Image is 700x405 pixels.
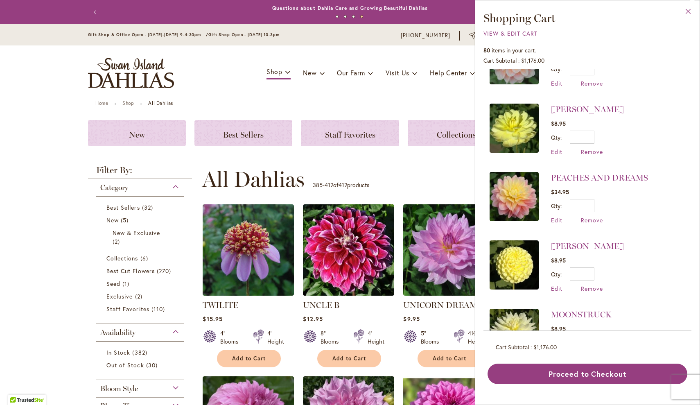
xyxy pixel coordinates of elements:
[551,270,562,278] label: Qty
[483,46,490,54] span: 80
[106,361,176,369] a: Out of Stock 30
[325,130,375,140] span: Staff Favorites
[551,216,562,224] a: Edit
[88,4,104,20] button: Previous
[433,355,466,362] span: Add to Cart
[146,361,160,369] span: 30
[106,292,176,301] a: Exclusive
[490,240,539,290] img: NETTIE
[303,315,323,323] span: $12.95
[490,309,539,361] a: MOONSTRUCK
[401,32,450,40] a: [PHONE_NUMBER]
[129,130,145,140] span: New
[490,172,539,221] img: PEACHES AND DREAMS
[483,11,555,25] span: Shopping Cart
[223,130,264,140] span: Best Sellers
[157,267,173,275] span: 270
[95,100,108,106] a: Home
[337,68,365,77] span: Our Farm
[490,104,539,153] img: PEGGY JEAN
[106,348,176,357] a: In Stock 382
[469,32,506,40] a: Subscribe
[344,15,347,18] button: 2 of 4
[208,32,280,37] span: Gift Shop Open - [DATE] 10-3pm
[360,15,363,18] button: 4 of 4
[551,285,562,292] span: Edit
[437,130,476,140] span: Collections
[106,348,130,356] span: In Stock
[113,229,160,237] span: New & Exclusive
[321,329,343,346] div: 8" Blooms
[490,104,539,156] a: PEGGY JEAN
[88,32,208,37] span: Gift Shop & Office Open - [DATE]-[DATE] 9-4:30pm /
[551,188,569,196] span: $34.95
[521,57,544,64] span: $1,176.00
[303,68,316,77] span: New
[332,355,366,362] span: Add to Cart
[140,254,150,262] span: 6
[581,148,603,156] span: Remove
[100,183,128,192] span: Category
[106,267,176,275] a: Best Cut Flowers
[132,348,149,357] span: 382
[430,68,467,77] span: Help Center
[490,172,539,224] a: PEACHES AND DREAMS
[403,300,482,310] a: UNICORN DREAMS
[142,203,155,212] span: 32
[113,229,169,246] a: New &amp; Exclusive
[106,361,144,369] span: Out of Stock
[408,120,506,146] a: Collections
[339,181,347,189] span: 412
[106,203,176,212] a: Best Sellers
[468,329,485,346] div: 4½' Height
[581,216,603,224] span: Remove
[490,309,539,358] img: MOONSTRUCK
[551,65,562,73] label: Qty
[202,167,305,192] span: All Dahlias
[100,384,138,393] span: Bloom Style
[496,343,529,351] span: Cart Subtotal
[106,216,119,224] span: New
[403,315,420,323] span: $9.95
[203,300,238,310] a: TWILITE
[551,173,648,183] a: PEACHES AND DREAMS
[352,15,355,18] button: 3 of 4
[303,290,394,297] a: Uncle B
[266,67,282,76] span: Shop
[421,329,444,346] div: 5" Blooms
[368,329,384,346] div: 4' Height
[490,240,539,292] a: NETTIE
[313,181,323,189] span: 385
[106,216,176,224] a: New
[272,5,427,11] a: Questions about Dahlia Care and Growing Beautiful Dahlias
[6,376,29,399] iframe: Launch Accessibility Center
[313,179,369,192] p: - of products
[106,305,149,313] span: Staff Favorites
[551,148,562,156] span: Edit
[581,285,603,292] a: Remove
[551,325,566,333] span: $8.95
[303,204,394,296] img: Uncle B
[88,166,192,179] strong: Filter By:
[403,290,495,297] a: UNICORN DREAMS
[100,328,135,337] span: Availability
[232,355,266,362] span: Add to Cart
[483,57,517,64] span: Cart Subtotal
[488,364,687,384] button: Proceed to Checkout
[88,120,186,146] a: New
[135,292,145,301] span: 2
[533,343,557,351] span: $1,176.00
[581,79,603,87] a: Remove
[551,241,624,251] a: [PERSON_NAME]
[551,79,562,87] a: Edit
[220,329,243,346] div: 4" Blooms
[336,15,339,18] button: 1 of 4
[403,204,495,296] img: UNICORN DREAMS
[551,256,566,264] span: $8.95
[303,300,339,310] a: UNCLE B
[551,310,612,319] a: MOONSTRUCK
[551,202,562,210] label: Qty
